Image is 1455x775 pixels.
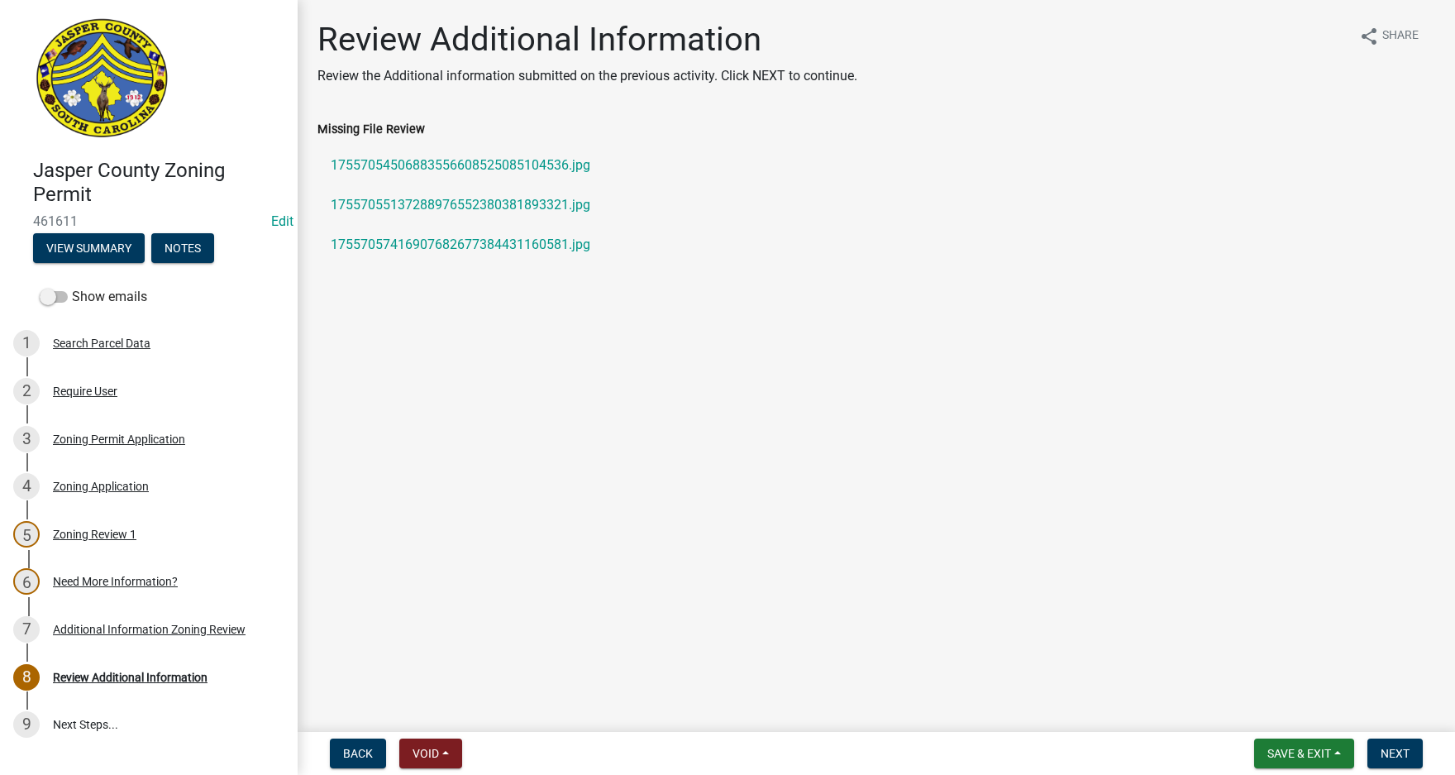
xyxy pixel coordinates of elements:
[40,287,147,307] label: Show emails
[13,664,40,691] div: 8
[317,124,425,136] label: Missing File Review
[13,426,40,452] div: 3
[13,473,40,500] div: 4
[13,616,40,643] div: 7
[271,213,293,229] wm-modal-confirm: Edit Application Number
[317,66,857,86] p: Review the Additional information submitted on the previous activity. Click NEXT to continue.
[1381,747,1410,760] span: Next
[1367,739,1423,768] button: Next
[317,185,1435,225] a: 17557055137288976552380381893321.jpg
[1254,739,1354,768] button: Save & Exit
[33,17,171,141] img: Jasper County, South Carolina
[53,624,246,635] div: Additional Information Zoning Review
[33,213,265,229] span: 461611
[151,242,214,256] wm-modal-confirm: Notes
[33,233,145,263] button: View Summary
[151,233,214,263] button: Notes
[13,378,40,404] div: 2
[53,337,150,349] div: Search Parcel Data
[13,521,40,548] div: 5
[53,672,208,683] div: Review Additional Information
[317,225,1435,265] a: 17557057416907682677384431160581.jpg
[330,739,386,768] button: Back
[53,529,136,540] div: Zoning Review 1
[317,146,1435,185] a: 17557054506883556608525085104536.jpg
[413,747,439,760] span: Void
[1359,26,1379,46] i: share
[1346,20,1432,52] button: shareShare
[1382,26,1419,46] span: Share
[271,213,293,229] a: Edit
[53,576,178,587] div: Need More Information?
[343,747,373,760] span: Back
[1267,747,1331,760] span: Save & Exit
[53,433,185,445] div: Zoning Permit Application
[13,711,40,738] div: 9
[53,385,117,397] div: Require User
[53,481,149,492] div: Zoning Application
[399,739,462,768] button: Void
[33,159,284,207] h4: Jasper County Zoning Permit
[13,568,40,595] div: 6
[317,20,857,60] h1: Review Additional Information
[13,330,40,356] div: 1
[33,242,145,256] wm-modal-confirm: Summary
